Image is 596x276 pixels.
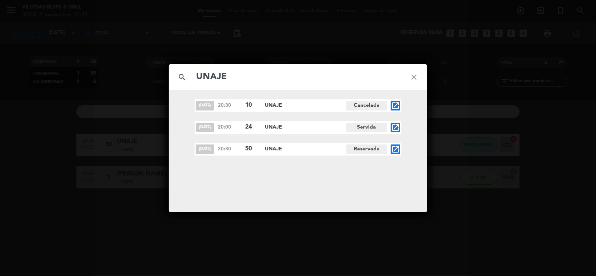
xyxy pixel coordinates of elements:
span: 10 [245,100,258,110]
input: Buscar reservas [195,69,401,85]
span: 50 [245,144,258,154]
span: [DATE] [196,101,214,110]
span: Cancelada [346,101,387,110]
span: UNAJE [265,145,346,153]
i: open_in_new [391,145,400,154]
span: 24 [245,122,258,132]
i: open_in_new [391,101,400,110]
span: UNAJE [265,101,346,110]
span: Servida [346,123,387,132]
span: 20:30 [218,102,242,109]
span: 20:00 [218,123,242,131]
i: open_in_new [391,123,400,132]
span: 20:30 [218,145,242,153]
span: UNAJE [265,123,346,132]
span: [DATE] [196,144,214,154]
span: Reservada [346,144,387,154]
i: search [169,64,195,91]
span: [DATE] [196,123,214,132]
i: close [401,64,427,91]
